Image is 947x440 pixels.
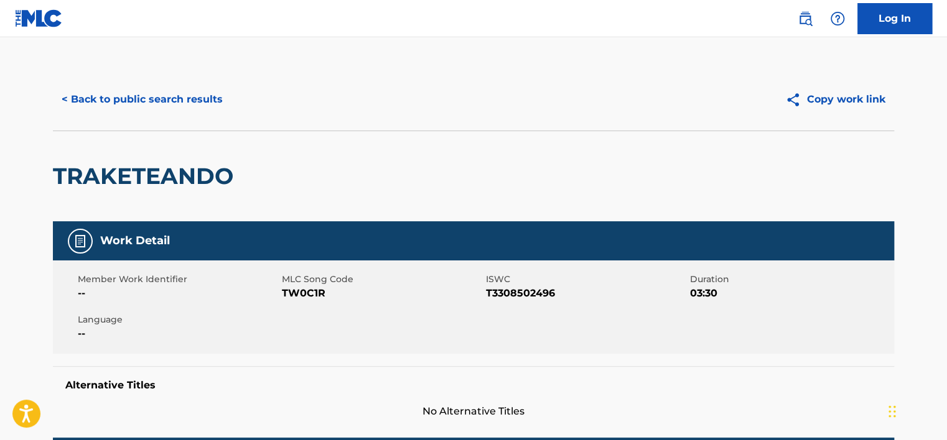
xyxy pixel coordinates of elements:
h5: Alternative Titles [65,379,882,392]
img: Copy work link [785,92,807,108]
a: Log In [857,3,932,34]
span: Member Work Identifier [78,273,279,286]
span: Language [78,313,279,326]
span: MLC Song Code [282,273,483,286]
div: Drag [889,393,896,430]
span: -- [78,286,279,301]
span: Duration [690,273,891,286]
span: T3308502496 [486,286,687,301]
iframe: Chat Widget [885,380,947,440]
img: help [830,11,845,26]
span: 03:30 [690,286,891,301]
span: ISWC [486,273,687,286]
span: No Alternative Titles [53,404,894,419]
h2: TRAKETEANDO [53,162,240,190]
img: Work Detail [73,234,88,249]
button: < Back to public search results [53,84,231,115]
h5: Work Detail [100,234,170,248]
button: Copy work link [777,84,894,115]
img: MLC Logo [15,9,63,27]
a: Public Search [793,6,818,31]
span: -- [78,326,279,341]
img: search [798,11,813,26]
span: TW0C1R [282,286,483,301]
div: Help [825,6,850,31]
